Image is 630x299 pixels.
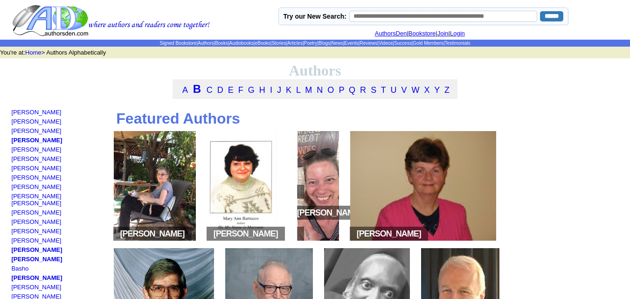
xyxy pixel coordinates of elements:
a: [PERSON_NAME] [12,228,62,235]
a: [PERSON_NAME] [12,246,62,253]
img: shim.gif [12,153,14,155]
a: [PERSON_NAME] [12,256,62,263]
a: Success [394,41,412,46]
img: space [299,190,304,195]
a: C [207,85,213,95]
img: shim.gif [12,207,14,209]
span: [PERSON_NAME] [207,227,285,241]
a: [PERSON_NAME] [12,165,62,172]
img: shim.gif [12,281,14,284]
img: shim.gif [12,225,14,228]
img: shim.gif [12,291,14,293]
span: | | | | | | | | | | | | | | | [159,41,470,46]
a: [PERSON_NAME] [PERSON_NAME] [12,193,62,207]
a: AuthorsDen [375,30,407,37]
a: Poetry [304,41,318,46]
a: X [424,85,430,95]
a: Reviews [360,41,377,46]
a: [PERSON_NAME] [12,118,62,125]
img: shim.gif [12,190,14,193]
a: P [339,85,344,95]
a: Q [349,85,355,95]
a: Videos [379,41,393,46]
img: space [421,232,426,236]
img: shim.gif [12,125,14,127]
img: shim.gif [12,263,14,265]
font: | | | [375,30,472,37]
a: F [238,85,243,95]
a: space[PERSON_NAME]space [111,236,199,243]
a: space[PERSON_NAME]space [294,236,342,243]
img: space [116,232,120,236]
img: shim.gif [12,235,14,237]
a: News [332,41,343,46]
img: shim.gif [12,181,14,183]
a: [PERSON_NAME] [12,284,62,291]
a: Stories [271,41,286,46]
img: shim.gif [12,244,14,246]
a: [PERSON_NAME] [12,274,62,281]
a: Bookstore [408,30,436,37]
a: V [402,85,407,95]
img: shim.gif [12,253,14,256]
a: M [305,85,312,95]
span: [PERSON_NAME] [113,227,192,241]
a: B [193,83,201,95]
a: eBooks [255,41,270,46]
a: space[PERSON_NAME]space [347,236,499,243]
img: space [185,232,189,236]
img: shim.gif [12,144,14,146]
span: [PERSON_NAME] [350,227,428,241]
a: N [317,85,323,95]
a: [PERSON_NAME] [12,137,62,144]
a: Events [344,41,359,46]
label: Try our New Search: [284,13,346,20]
a: [PERSON_NAME] [12,174,62,181]
b: Featured Authors [116,110,240,127]
a: O [327,85,334,95]
img: logo.gif [12,4,210,37]
a: Gold Members [413,41,443,46]
a: Z [444,85,450,95]
img: shim.gif [12,116,14,118]
a: L [296,85,300,95]
img: space [278,232,283,236]
a: Authors [198,41,214,46]
img: space [209,232,214,236]
a: [PERSON_NAME] [12,237,62,244]
a: Signed Bookstore [159,41,196,46]
a: Join [437,30,449,37]
a: Testimonials [444,41,470,46]
a: I [270,85,272,95]
a: U [391,85,397,95]
a: [PERSON_NAME] [12,183,62,190]
img: shim.gif [12,272,14,274]
a: Audiobooks [229,41,254,46]
a: Blogs [318,41,330,46]
a: W [412,85,420,95]
a: G [248,85,255,95]
a: [PERSON_NAME] [12,209,62,216]
img: space [297,232,302,236]
a: K [286,85,291,95]
a: T [381,85,386,95]
a: [PERSON_NAME] [12,218,62,225]
a: space[PERSON_NAME]space [204,236,290,243]
a: [PERSON_NAME] [12,127,62,134]
a: D [217,85,223,95]
img: shim.gif [12,216,14,218]
a: J [277,85,281,95]
font: Authors [289,62,341,79]
a: E [228,85,234,95]
a: Home [25,49,42,56]
a: H [259,85,265,95]
img: shim.gif [12,162,14,165]
img: space [352,232,357,236]
a: [PERSON_NAME] [12,109,62,116]
img: shim.gif [12,134,14,137]
span: [PERSON_NAME] [297,185,361,241]
a: Books [215,41,228,46]
a: Basho [12,265,29,272]
img: shim.gif [12,172,14,174]
a: A [182,85,187,95]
